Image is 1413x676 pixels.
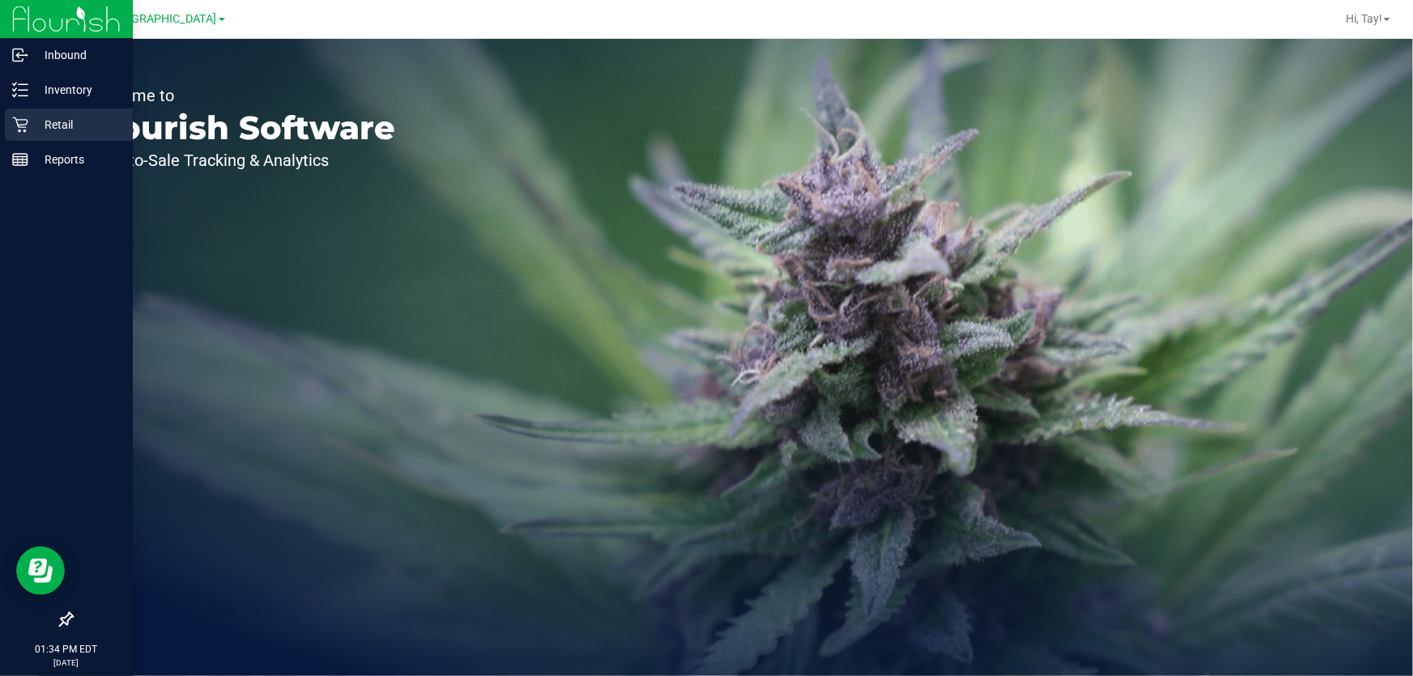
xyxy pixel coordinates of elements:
[87,112,395,144] p: Flourish Software
[7,657,126,669] p: [DATE]
[12,151,28,168] inline-svg: Reports
[106,12,217,26] span: [GEOGRAPHIC_DATA]
[28,150,126,169] p: Reports
[87,152,395,168] p: Seed-to-Sale Tracking & Analytics
[7,642,126,657] p: 01:34 PM EDT
[16,546,65,595] iframe: Resource center
[12,117,28,133] inline-svg: Retail
[28,80,126,100] p: Inventory
[12,82,28,98] inline-svg: Inventory
[12,47,28,63] inline-svg: Inbound
[1346,12,1382,25] span: Hi, Tay!
[28,115,126,134] p: Retail
[87,87,395,104] p: Welcome to
[28,45,126,65] p: Inbound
